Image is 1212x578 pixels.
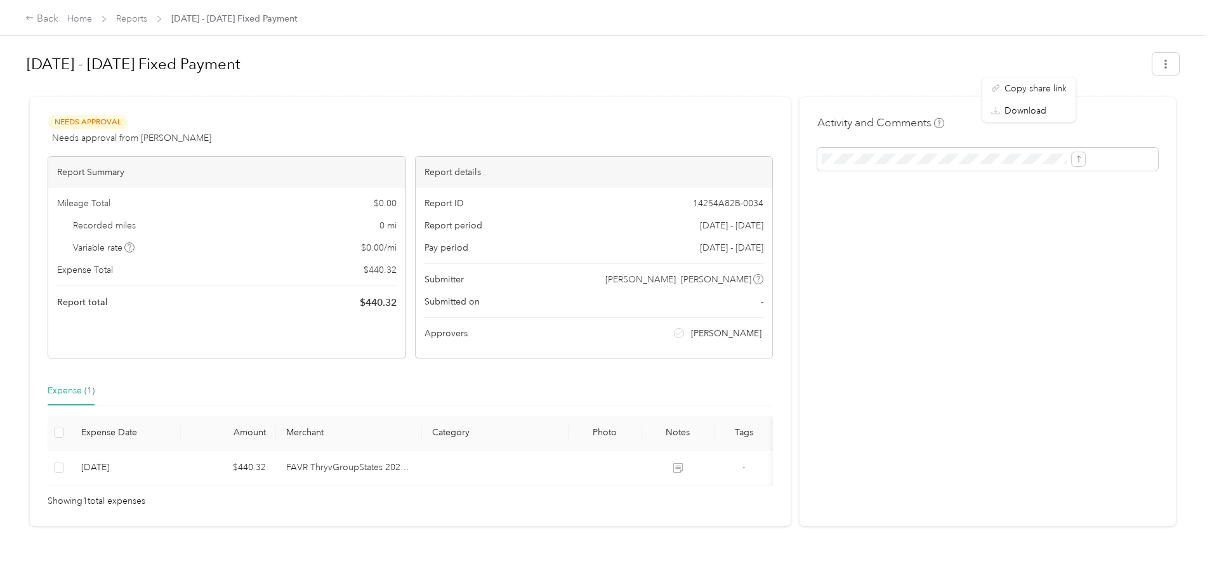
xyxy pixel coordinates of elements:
[422,416,569,450] th: Category
[691,327,761,340] span: [PERSON_NAME]
[379,219,397,232] span: 0 mi
[1005,104,1046,117] span: Download
[761,295,763,308] span: -
[425,273,464,286] span: Submitter
[57,263,113,277] span: Expense Total
[73,219,136,232] span: Recorded miles
[1141,507,1212,578] iframe: Everlance-gr Chat Button Frame
[67,13,92,24] a: Home
[715,450,773,485] td: -
[425,241,468,254] span: Pay period
[605,273,751,286] span: [PERSON_NAME]. [PERSON_NAME]
[569,416,642,450] th: Photo
[742,462,745,473] span: -
[425,295,480,308] span: Submitted on
[642,416,715,450] th: Notes
[416,157,773,188] div: Report details
[700,241,763,254] span: [DATE] - [DATE]
[27,49,1143,79] h1: Sep 1 - 30, 2025 Fixed Payment
[817,115,944,131] h4: Activity and Comments
[693,197,763,210] span: 14254A82B-0034
[57,197,110,210] span: Mileage Total
[425,327,468,340] span: Approvers
[425,219,482,232] span: Report period
[361,241,397,254] span: $ 0.00 / mi
[48,384,95,398] div: Expense (1)
[48,157,405,188] div: Report Summary
[725,427,763,438] div: Tags
[171,12,298,25] span: [DATE] - [DATE] Fixed Payment
[360,295,397,310] span: $ 440.32
[276,416,423,450] th: Merchant
[181,416,276,450] th: Amount
[73,241,135,254] span: Variable rate
[364,263,397,277] span: $ 440.32
[715,416,773,450] th: Tags
[25,11,58,27] div: Back
[425,197,464,210] span: Report ID
[52,131,211,145] span: Needs approval from [PERSON_NAME]
[71,416,181,450] th: Expense Date
[48,115,128,129] span: Needs Approval
[48,494,145,508] span: Showing 1 total expenses
[57,296,108,309] span: Report total
[374,197,397,210] span: $ 0.00
[116,13,147,24] a: Reports
[700,219,763,232] span: [DATE] - [DATE]
[1005,82,1067,95] span: Copy share link
[71,450,181,485] td: 10-1-2025
[181,450,276,485] td: $440.32
[276,450,423,485] td: FAVR ThryvGroupStates 2024 FAVR program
